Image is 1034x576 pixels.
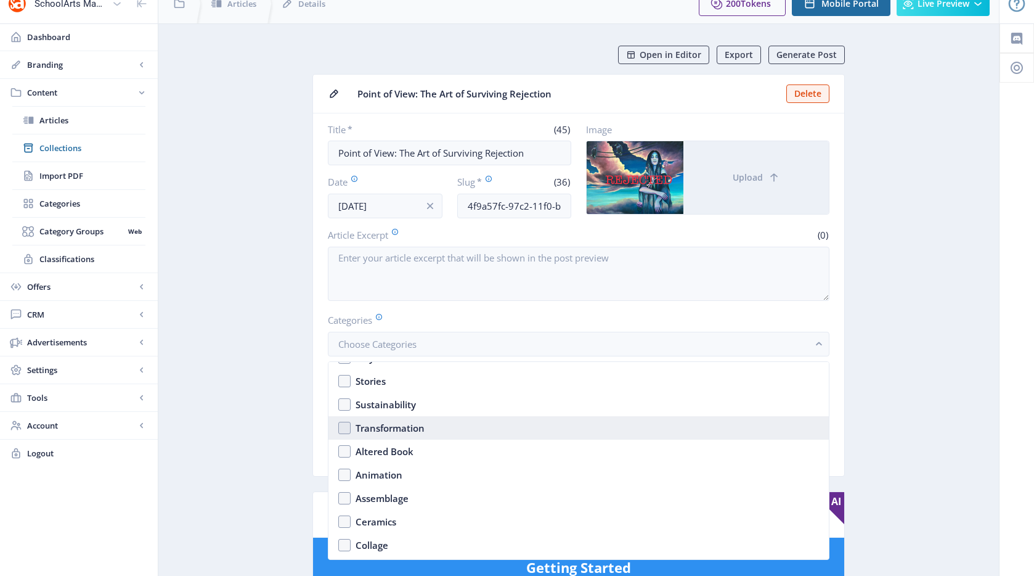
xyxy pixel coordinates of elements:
[27,364,136,376] span: Settings
[356,467,402,482] div: Animation
[39,142,145,154] span: Collections
[357,88,779,101] span: Point of View: The Art of Surviving Rejection
[328,141,571,165] input: Type Article Title ...
[618,46,709,64] button: Open in Editor
[39,197,145,210] span: Categories
[356,421,425,435] div: Transformation
[27,336,136,348] span: Advertisements
[39,253,145,265] span: Classifications
[356,514,396,529] div: Ceramics
[12,107,145,134] a: Articles
[12,162,145,189] a: Import PDF
[768,46,845,64] button: Generate Post
[328,228,574,242] label: Article Excerpt
[640,50,701,60] span: Open in Editor
[552,176,571,188] span: (36)
[586,123,820,136] label: Image
[717,46,761,64] button: Export
[328,313,820,327] label: Categories
[356,538,388,553] div: Collage
[816,229,829,241] span: (0)
[328,123,445,136] label: Title
[328,194,442,218] input: Publishing Date
[683,141,829,214] button: Upload
[27,281,136,293] span: Offers
[552,123,571,136] span: (45)
[39,225,124,237] span: Category Groups
[27,447,148,459] span: Logout
[328,332,829,356] button: Choose Categories
[39,114,145,126] span: Articles
[27,419,136,432] span: Account
[776,50,837,60] span: Generate Post
[786,84,829,103] button: Delete
[27,31,148,43] span: Dashboard
[356,444,413,459] div: Altered Book
[356,397,416,412] div: Sustainability
[27,86,136,99] span: Content
[733,173,763,183] span: Upload
[124,225,145,237] nb-badge: Web
[12,190,145,217] a: Categories
[12,245,145,273] a: Classifications
[725,50,753,60] span: Export
[424,200,436,212] nb-icon: info
[356,374,386,389] div: Stories
[12,134,145,162] a: Collections
[457,194,572,218] input: this-is-how-a-slug-looks-like
[338,338,417,350] span: Choose Categories
[27,59,136,71] span: Branding
[27,392,136,404] span: Tools
[418,194,442,218] button: info
[457,175,510,189] label: Slug
[328,175,433,189] label: Date
[356,491,409,506] div: Assemblage
[39,170,145,182] span: Import PDF
[27,308,136,321] span: CRM
[12,218,145,245] a: Category GroupsWeb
